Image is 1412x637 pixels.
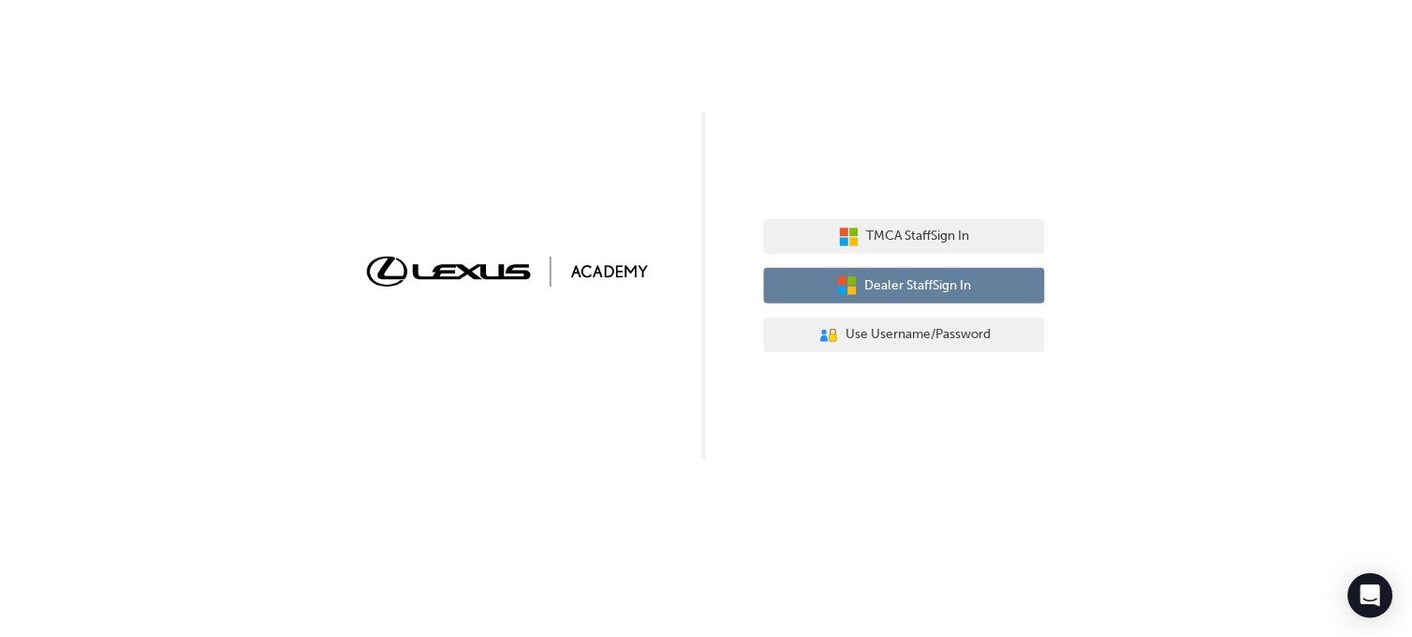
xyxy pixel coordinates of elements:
button: TMCA StaffSign In [764,219,1045,255]
span: TMCA Staff Sign In [867,226,970,247]
button: Dealer StaffSign In [764,268,1045,304]
img: Trak [367,257,648,286]
div: Open Intercom Messenger [1348,573,1393,618]
button: Use Username/Password [764,318,1045,353]
span: Dealer Staff Sign In [865,275,972,297]
span: Use Username/Password [846,324,992,346]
